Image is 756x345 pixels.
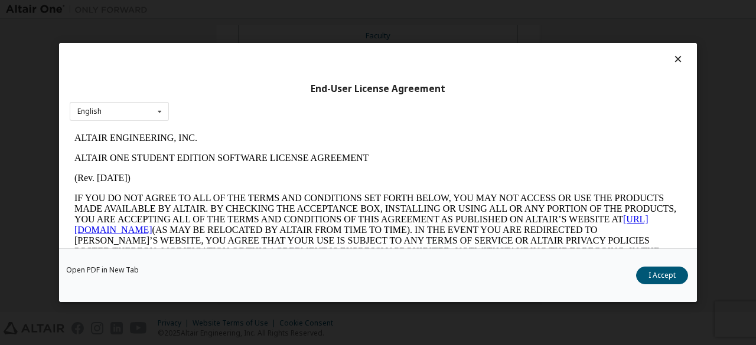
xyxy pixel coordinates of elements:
div: English [77,108,102,115]
p: ALTAIR ENGINEERING, INC. [5,5,612,15]
p: ALTAIR ONE STUDENT EDITION SOFTWARE LICENSE AGREEMENT [5,25,612,35]
a: Open PDF in New Tab [66,267,139,274]
p: IF YOU DO NOT AGREE TO ALL OF THE TERMS AND CONDITIONS SET FORTH BELOW, YOU MAY NOT ACCESS OR USE... [5,65,612,160]
div: End-User License Agreement [70,83,686,95]
p: (Rev. [DATE]) [5,45,612,55]
button: I Accept [636,267,688,284]
a: [URL][DOMAIN_NAME] [5,86,579,107]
